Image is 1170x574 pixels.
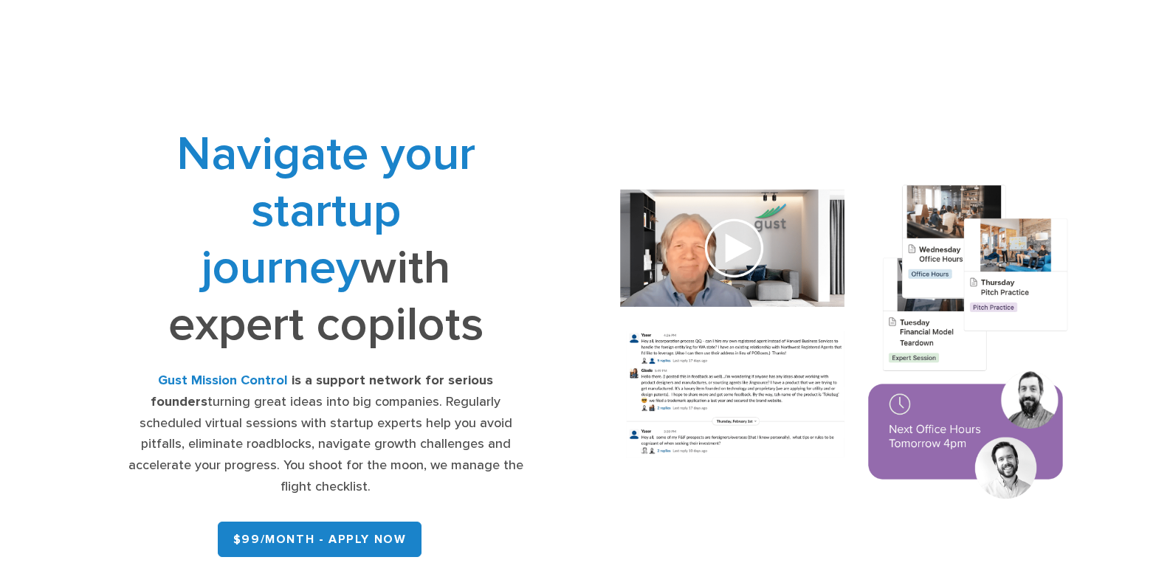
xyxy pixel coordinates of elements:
[218,522,422,557] a: $99/month - APPLY NOW
[151,373,493,409] strong: is a support network for serious founders
[158,373,288,388] strong: Gust Mission Control
[127,370,524,498] div: turning great ideas into big companies. Regularly scheduled virtual sessions with startup experts...
[596,167,1093,522] img: Composition of calendar events, a video call presentation, and chat rooms
[127,125,524,353] h1: with expert copilots
[176,125,475,296] span: Navigate your startup journey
